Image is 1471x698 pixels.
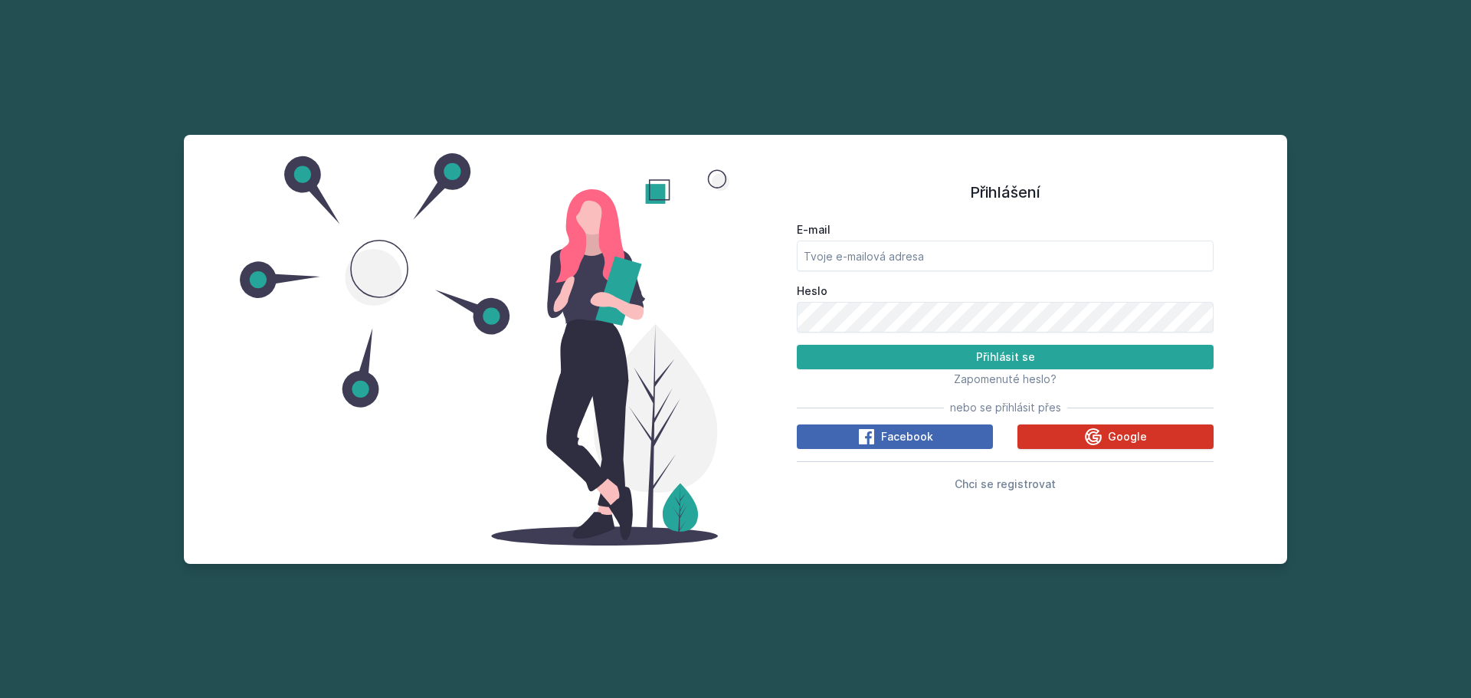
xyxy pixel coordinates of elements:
[955,477,1056,490] span: Chci se registrovat
[954,372,1057,385] span: Zapomenuté heslo?
[797,283,1214,299] label: Heslo
[797,345,1214,369] button: Přihlásit se
[950,400,1061,415] span: nebo se přihlásit přes
[797,241,1214,271] input: Tvoje e-mailová adresa
[881,429,933,444] span: Facebook
[955,474,1056,493] button: Chci se registrovat
[797,222,1214,238] label: E-mail
[1017,424,1214,449] button: Google
[797,424,993,449] button: Facebook
[1108,429,1147,444] span: Google
[797,181,1214,204] h1: Přihlášení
